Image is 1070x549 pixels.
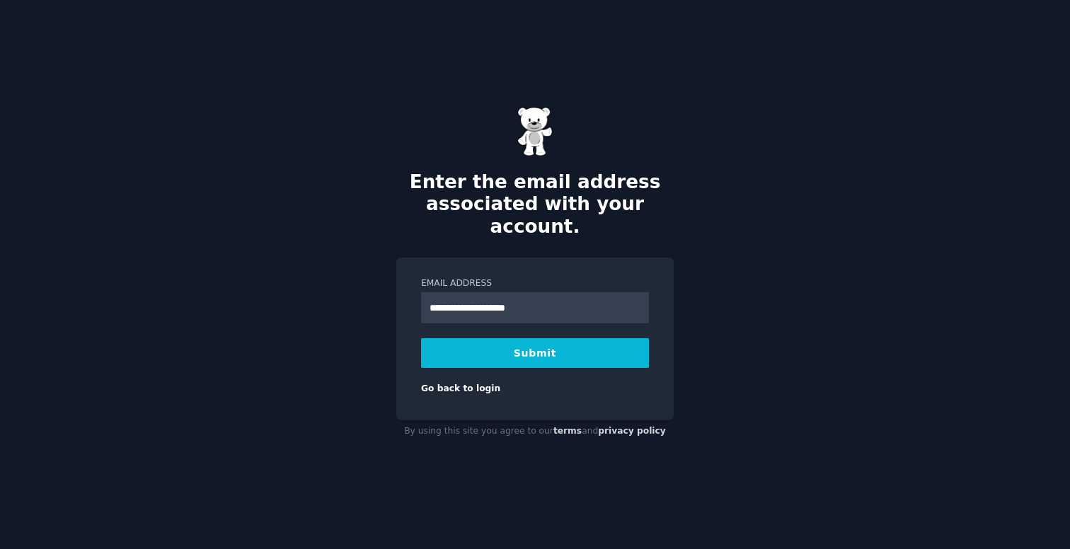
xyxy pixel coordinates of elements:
[421,338,649,368] button: Submit
[396,171,674,238] h2: Enter the email address associated with your account.
[421,383,500,393] a: Go back to login
[598,426,666,436] a: privacy policy
[396,420,674,443] div: By using this site you agree to our and
[553,426,582,436] a: terms
[517,107,553,156] img: Gummy Bear
[421,277,649,290] label: Email Address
